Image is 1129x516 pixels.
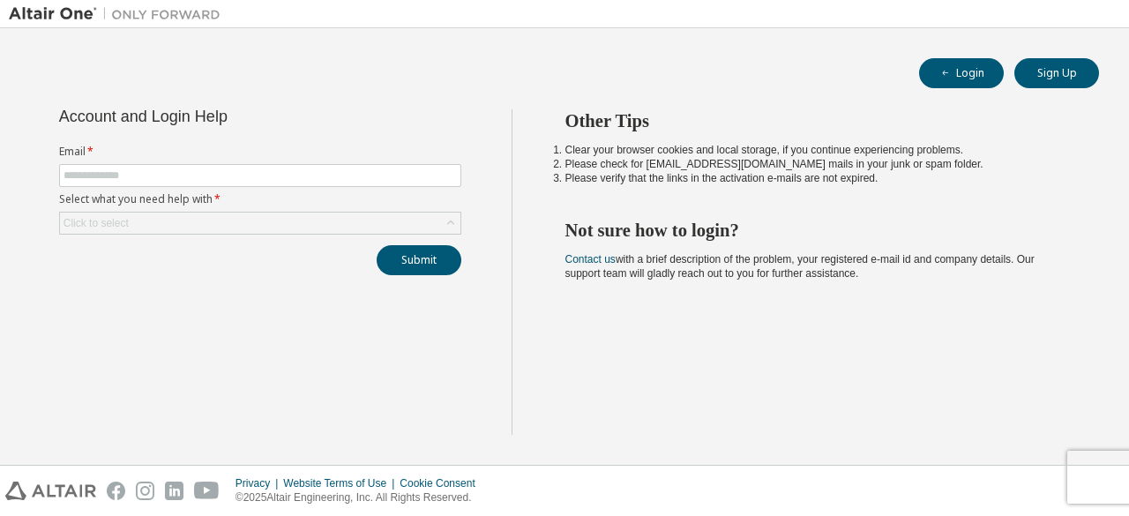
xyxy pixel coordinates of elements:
div: Privacy [236,476,283,490]
a: Contact us [565,253,616,265]
img: youtube.svg [194,482,220,500]
h2: Not sure how to login? [565,219,1068,242]
img: altair_logo.svg [5,482,96,500]
img: instagram.svg [136,482,154,500]
button: Sign Up [1014,58,1099,88]
button: Submit [377,245,461,275]
img: facebook.svg [107,482,125,500]
div: Cookie Consent [400,476,485,490]
img: linkedin.svg [165,482,183,500]
p: © 2025 Altair Engineering, Inc. All Rights Reserved. [236,490,486,505]
div: Click to select [64,216,129,230]
li: Please check for [EMAIL_ADDRESS][DOMAIN_NAME] mails in your junk or spam folder. [565,157,1068,171]
div: Account and Login Help [59,109,381,123]
button: Login [919,58,1004,88]
label: Select what you need help with [59,192,461,206]
label: Email [59,145,461,159]
div: Website Terms of Use [283,476,400,490]
div: Click to select [60,213,460,234]
img: Altair One [9,5,229,23]
li: Clear your browser cookies and local storage, if you continue experiencing problems. [565,143,1068,157]
h2: Other Tips [565,109,1068,132]
li: Please verify that the links in the activation e-mails are not expired. [565,171,1068,185]
span: with a brief description of the problem, your registered e-mail id and company details. Our suppo... [565,253,1035,280]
